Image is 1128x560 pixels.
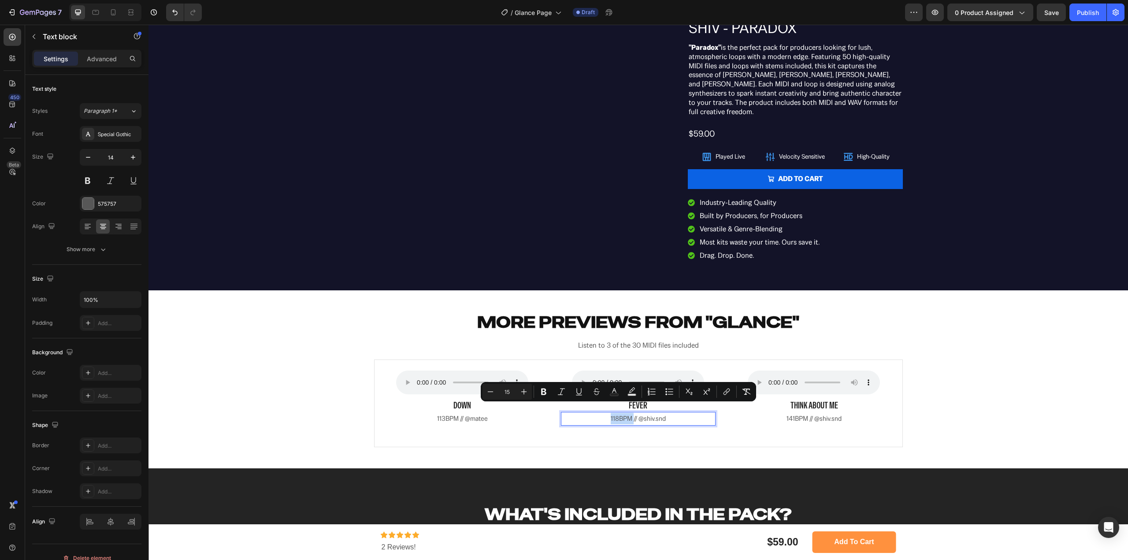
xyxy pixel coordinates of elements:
div: Show more [67,245,108,254]
p: Most kits waste your time. Ours save it. [551,212,671,223]
div: Add... [98,392,139,400]
span: Glance Page [515,8,552,17]
div: Special Gothic [98,130,139,138]
div: Color [32,200,46,208]
audio: Your browser does not support the audio element. [599,346,731,370]
span: 0 product assigned [955,8,1013,17]
p: fever [413,375,566,386]
div: $59.00 [443,510,651,525]
span: 113BPM // @matee [289,389,339,398]
span: Draft [582,8,595,16]
div: Width [32,296,47,304]
button: 0 product assigned [947,4,1033,21]
div: Color [32,369,46,377]
button: Paragraph 1* [80,103,141,119]
p: 7 [58,7,62,18]
div: Add... [98,442,139,450]
div: 450 [8,94,21,101]
p: Built by Producers, for Producers [551,186,671,197]
audio: Your browser does not support the audio element. [423,346,556,370]
span: 141BPM // @shiv.snd [638,389,693,398]
button: Add to cart [539,145,754,164]
div: Image [32,392,48,400]
div: Corner [32,464,50,472]
button: Publish [1069,4,1106,21]
p: Text block [43,31,118,42]
div: Rich Text Editor. Editing area: main [237,387,391,401]
div: Font [32,130,43,138]
div: Rich Text Editor. Editing area: main [412,387,567,401]
div: Size [32,273,56,285]
div: $59.00 [539,103,567,116]
span: / [511,8,513,17]
p: Played Live [567,127,597,137]
div: Add to cart [686,513,725,522]
p: Velocity Sensitive [631,127,676,137]
div: Align [32,221,57,233]
div: 575757 [98,200,139,208]
p: Settings [44,54,68,63]
p: is the perfect pack for producers looking for lush, atmospheric loops with a modern edge. Featuri... [540,19,753,92]
div: Align [32,516,57,528]
div: Border [32,441,49,449]
button: 7 [4,4,66,21]
span: 118BPM // @shiv.snd [462,389,517,398]
input: Auto [80,292,141,308]
div: Shadow [32,487,52,495]
span: Save [1044,9,1059,16]
div: Undo/Redo [166,4,202,21]
p: Industry-Leading Quality [551,173,671,183]
div: Rich Text Editor. Editing area: main [412,374,567,387]
button: Show more [32,241,141,257]
div: Beta [7,161,21,168]
p: High-Quality [709,127,741,137]
p: Listen to 3 of the 30 MIDI files included [226,315,753,327]
iframe: Design area [148,25,1128,560]
div: Add... [98,465,139,473]
p: Advanced [87,54,117,63]
h2: Rich Text Editor. Editing area: main [226,287,754,309]
p: More previews from "glance" [226,288,753,308]
div: Padding [32,319,52,327]
div: Add... [98,369,139,377]
p: 2 Reviews! [233,518,439,527]
p: Versatile & Genre-Blending [551,199,671,210]
div: Publish [1077,8,1099,17]
h2: WHAT'S INCLUDED IN THE PACK? [320,479,660,501]
p: THINK ABOUT ME [589,375,742,386]
p: Drag. Drop. Done. [551,226,671,236]
div: Rich Text Editor. Editing area: main [226,314,754,328]
div: Add... [98,319,139,327]
button: Add to cart [664,507,748,528]
div: Add... [98,488,139,496]
div: Open Intercom Messenger [1098,517,1119,538]
strong: "Paradox" [540,18,572,27]
p: down [237,375,390,386]
div: Styles [32,107,48,115]
span: Paragraph 1* [84,107,117,115]
div: Background [32,347,75,359]
audio: Your browser does not support the audio element. [248,346,380,370]
div: Editor contextual toolbar [481,382,756,401]
div: Add to cart [630,150,675,159]
div: Size [32,151,56,163]
div: Shape [32,419,60,431]
button: Save [1037,4,1066,21]
div: Rich Text Editor. Editing area: main [237,374,391,387]
div: Text style [32,85,56,93]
